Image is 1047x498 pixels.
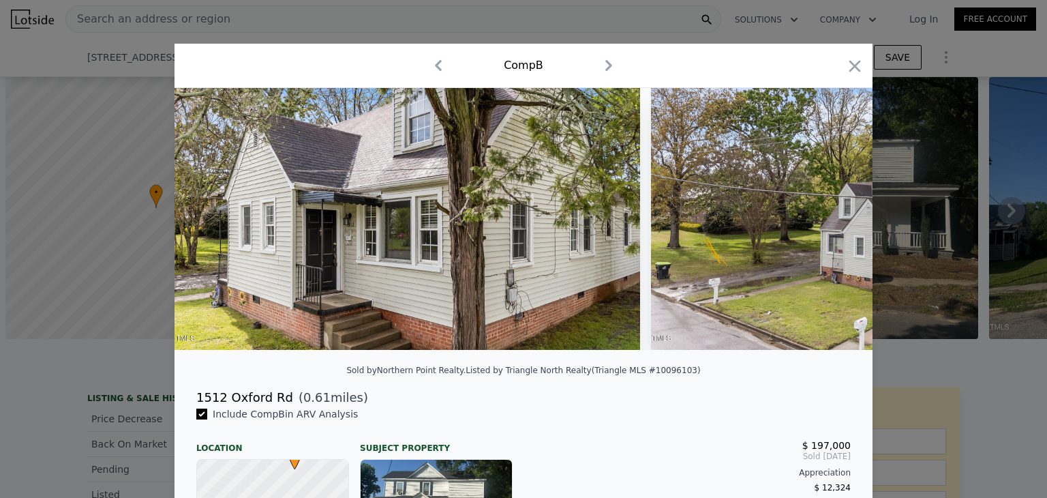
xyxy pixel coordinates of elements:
[466,366,700,375] div: Listed by Triangle North Realty (Triangle MLS #10096103)
[504,57,543,74] div: Comp B
[360,432,513,454] div: Subject Property
[303,390,331,405] span: 0.61
[346,366,466,375] div: Sold by Northern Point Realty .
[815,483,851,493] span: $ 12,324
[802,440,851,451] span: $ 197,000
[174,88,640,350] img: Property Img
[196,432,349,454] div: Location
[207,409,363,420] span: Include Comp B in ARV Analysis
[534,467,851,478] div: Appreciation
[534,451,851,462] span: Sold [DATE]
[293,388,368,407] span: ( miles)
[196,388,293,407] div: 1512 Oxford Rd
